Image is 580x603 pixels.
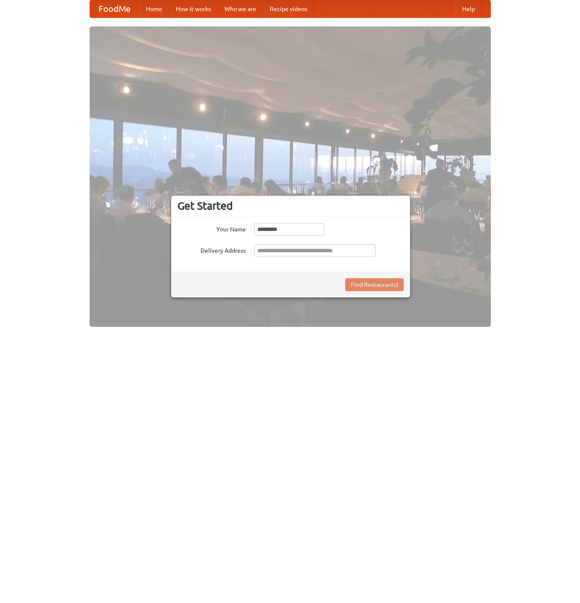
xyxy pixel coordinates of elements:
[169,0,218,17] a: How it works
[455,0,482,17] a: Help
[345,278,404,291] button: Find Restaurants!
[178,199,404,212] h3: Get Started
[90,0,139,17] a: FoodMe
[263,0,314,17] a: Recipe videos
[178,223,246,234] label: Your Name
[218,0,263,17] a: Who we are
[139,0,169,17] a: Home
[178,244,246,255] label: Delivery Address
